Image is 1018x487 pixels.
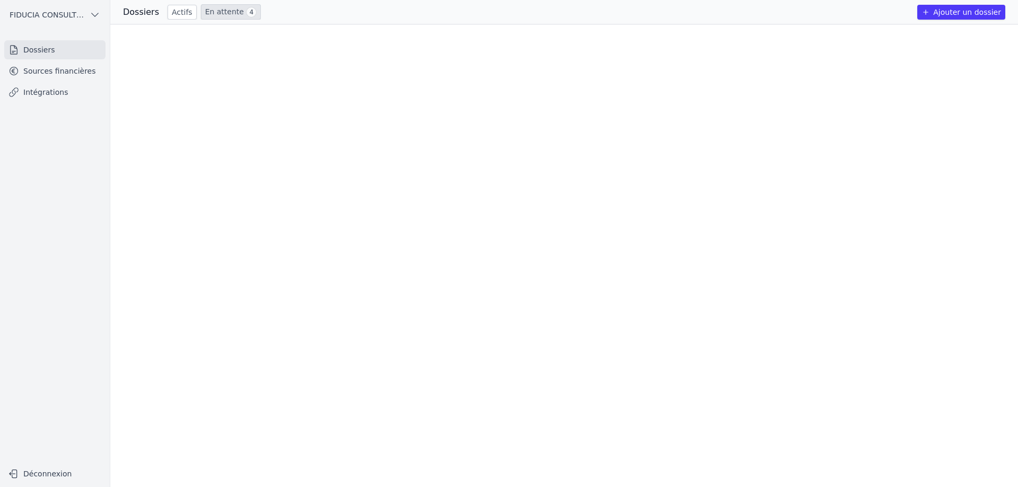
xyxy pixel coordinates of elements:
button: Ajouter un dossier [917,5,1005,20]
a: Sources financières [4,61,106,81]
button: Déconnexion [4,465,106,482]
a: Actifs [168,5,197,20]
a: Intégrations [4,83,106,102]
button: FIDUCIA CONSULTING SRL [4,6,106,23]
a: Dossiers [4,40,106,59]
span: 4 [246,7,257,17]
a: En attente 4 [201,4,261,20]
span: FIDUCIA CONSULTING SRL [10,10,85,20]
h3: Dossiers [123,6,159,19]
